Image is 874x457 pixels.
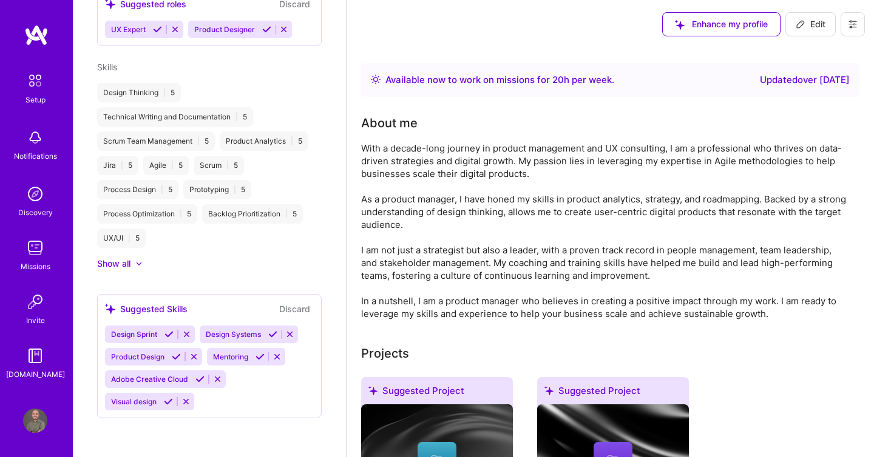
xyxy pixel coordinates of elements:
i: Accept [268,330,277,339]
div: [DOMAIN_NAME] [6,368,65,381]
i: Accept [195,375,205,384]
div: Scrum Team Management 5 [97,132,215,151]
div: About me [361,114,418,132]
i: Reject [181,397,191,406]
img: logo [24,24,49,46]
i: Reject [285,330,294,339]
i: Reject [279,25,288,34]
span: | [234,185,236,195]
div: With a decade-long journey in product management and UX consulting, I am a professional who thriv... [361,142,847,320]
img: Invite [23,290,47,314]
div: Backlog Prioritization 5 [202,204,303,224]
div: Design Thinking 5 [97,83,181,102]
i: Accept [256,352,265,361]
span: Product Design [111,352,164,361]
span: Mentoring [213,352,248,361]
div: Updated over [DATE] [760,73,850,87]
i: icon SuggestedTeams [368,386,378,395]
div: Projects [361,344,409,362]
div: Prototyping 5 [183,180,251,199]
div: Discovery [18,206,53,219]
div: Invite [26,314,45,327]
span: Adobe Creative Cloud [111,375,188,384]
img: User Avatar [23,409,47,433]
span: Edit [796,18,825,30]
i: icon SuggestedTeams [675,20,685,30]
div: Jira 5 [97,156,138,175]
div: Missions [21,260,50,273]
span: | [121,161,123,170]
img: setup [22,68,48,93]
span: Product Designer [194,25,255,34]
span: 20 [552,74,564,85]
div: UX/UI 5 [97,228,146,248]
i: icon SuggestedTeams [544,386,554,395]
div: Process Optimization 5 [97,204,197,224]
span: | [128,233,130,243]
div: Technical Writing and Documentation 5 [97,107,253,127]
i: Reject [189,352,198,361]
i: Accept [172,352,181,361]
div: Agile 5 [143,156,189,175]
span: | [180,209,182,219]
img: teamwork [23,236,47,260]
div: Scrum 5 [194,156,244,175]
span: Visual design [111,397,157,406]
span: | [197,136,200,146]
div: Suggested Project [361,377,513,409]
img: guide book [23,344,47,368]
div: Suggested Skills [105,302,188,315]
div: Process Design 5 [97,180,178,199]
span: | [163,88,166,98]
span: | [235,112,238,122]
i: Accept [164,330,174,339]
i: Accept [153,25,162,34]
i: Reject [273,352,282,361]
img: discovery [23,182,47,206]
div: Available now to work on missions for h per week . [385,73,614,87]
div: Notifications [14,150,57,162]
img: Availability [371,75,381,84]
span: UX Expert [111,25,146,34]
i: icon SuggestedTeams [105,304,115,314]
span: Design Sprint [111,330,157,339]
div: Show all [97,258,130,270]
img: bell [23,125,47,150]
span: Skills [97,62,117,72]
div: Setup [25,93,46,106]
i: Accept [164,397,173,406]
span: | [291,136,293,146]
span: | [171,161,174,170]
span: | [226,161,229,170]
i: Reject [182,330,191,339]
div: Product Analytics 5 [220,132,308,151]
span: | [161,185,163,195]
i: Accept [262,25,271,34]
span: Enhance my profile [675,18,768,30]
div: Suggested Project [537,377,689,409]
i: Reject [171,25,180,34]
i: Reject [213,375,222,384]
button: Discard [276,302,314,316]
span: | [285,209,288,219]
span: Design Systems [206,330,261,339]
